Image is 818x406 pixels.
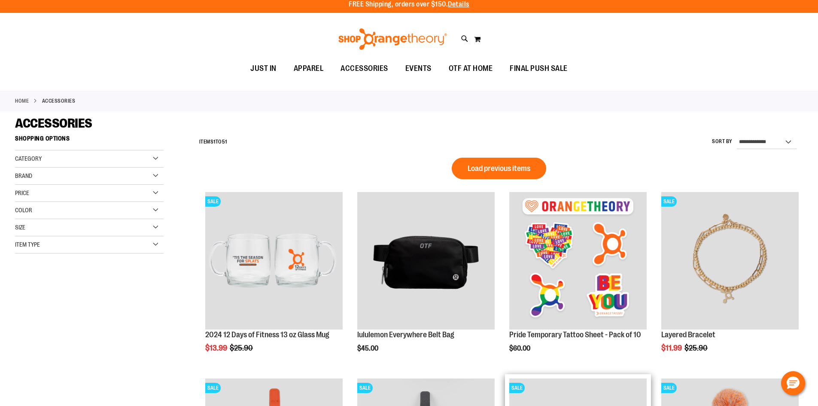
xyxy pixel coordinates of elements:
[661,330,715,339] a: Layered Bracelet
[357,192,495,330] img: lululemon Everywhere Belt Bag
[505,188,651,374] div: product
[440,59,502,79] a: OTF AT HOME
[509,192,647,330] img: Pride Temporary Tattoo Sheet - Pack of 10
[353,188,499,374] div: product
[15,224,25,231] span: Size
[213,139,216,145] span: 1
[341,59,388,78] span: ACCESSORIES
[294,59,324,78] span: APPAREL
[201,188,347,374] div: product
[205,192,343,331] a: Main image of 2024 12 Days of Fitness 13 oz Glass MugSALE
[449,59,493,78] span: OTF AT HOME
[712,138,733,145] label: Sort By
[452,158,546,179] button: Load previous items
[672,17,712,27] a: Tracking Info
[250,59,277,78] span: JUST IN
[509,383,525,393] span: SALE
[405,59,432,78] span: EVENTS
[15,207,32,214] span: Color
[332,59,397,78] a: ACCESSORIES
[205,383,221,393] span: SALE
[285,59,332,79] a: APPAREL
[357,330,454,339] a: lululemon Everywhere Belt Bag
[205,196,221,207] span: SALE
[205,330,329,339] a: 2024 12 Days of Fitness 13 oz Glass Mug
[205,344,228,352] span: $13.99
[15,97,29,105] a: Home
[661,192,799,330] img: Layered Bracelet
[661,383,677,393] span: SALE
[661,192,799,331] a: Layered BraceletSALE
[15,131,164,150] strong: Shopping Options
[509,330,641,339] a: Pride Temporary Tattoo Sheet - Pack of 10
[357,383,373,393] span: SALE
[448,0,469,8] a: Details
[684,344,709,352] span: $25.90
[397,59,440,79] a: EVENTS
[15,116,92,131] span: ACCESSORIES
[468,164,530,173] span: Load previous items
[15,241,40,248] span: Item Type
[222,139,227,145] span: 51
[718,17,739,27] a: Sign In
[753,17,810,27] a: Create an Account
[661,344,683,352] span: $11.99
[781,371,805,395] button: Hello, have a question? Let’s chat.
[15,155,42,162] span: Category
[337,28,448,50] img: Shop Orangetheory
[501,59,576,79] a: FINAL PUSH SALE
[657,188,803,374] div: product
[509,345,532,352] span: $60.00
[15,189,29,196] span: Price
[357,345,380,352] span: $45.00
[15,172,32,179] span: Brand
[242,59,285,79] a: JUST IN
[42,97,76,105] strong: ACCESSORIES
[230,344,254,352] span: $25.90
[199,135,227,149] h2: Items to
[509,192,647,331] a: Pride Temporary Tattoo Sheet - Pack of 10
[205,192,343,330] img: Main image of 2024 12 Days of Fitness 13 oz Glass Mug
[357,192,495,331] a: lululemon Everywhere Belt Bag
[510,59,568,78] span: FINAL PUSH SALE
[661,196,677,207] span: SALE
